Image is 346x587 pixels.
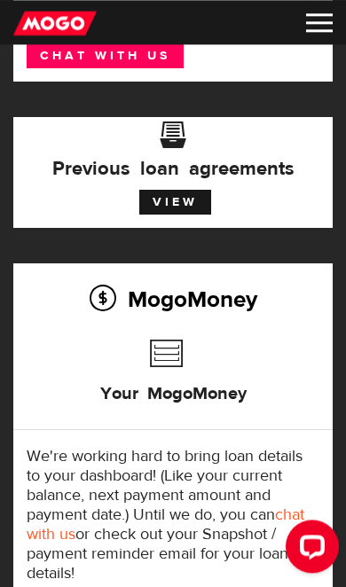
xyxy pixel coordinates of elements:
iframe: LiveChat chat widget [271,513,346,587]
a: chat with us [27,505,304,544]
a: View [139,190,211,215]
h2: MogoMoney [27,280,319,317]
a: Chat with us [27,43,184,68]
img: mogo_logo-11ee424be714fa7cbb0f0f49df9e16ec.png [13,10,97,36]
h3: Previous loan agreements [27,133,319,177]
h3: Your MogoMoney [100,362,247,419]
img: menu-8c7f6768b6b270324deb73bd2f515a8c.svg [306,13,333,32]
p: We're working hard to bring loan details to your dashboard! (Like your current balance, next paym... [27,447,319,583]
